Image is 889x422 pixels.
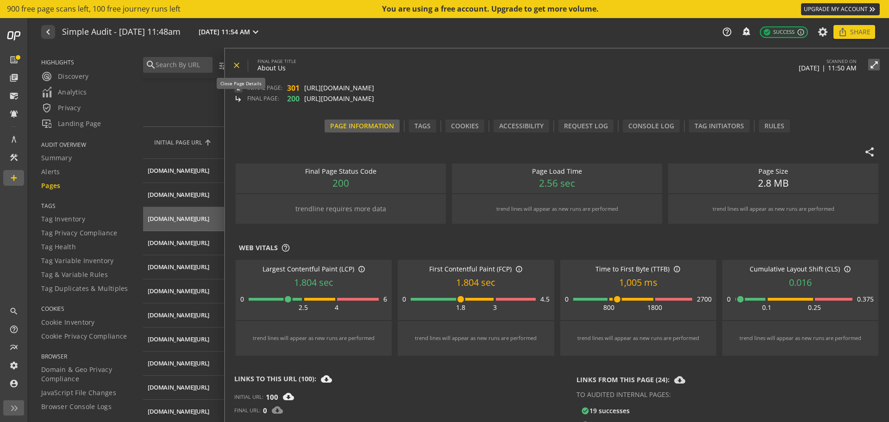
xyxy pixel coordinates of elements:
[199,27,250,37] span: [DATE] 11:54 AM
[41,141,131,149] span: AUDIT OVERVIEW
[41,305,131,313] span: COOKIES
[9,153,19,162] mat-icon: construction
[838,27,847,37] mat-icon: ios_share
[257,63,286,72] span: About Us
[41,284,128,293] span: Tag Duplicates & Multiples
[844,265,851,273] mat-icon: info
[41,102,52,113] mat-icon: verified_user
[41,71,52,82] mat-icon: radar
[145,59,155,70] mat-icon: search
[674,374,685,385] mat-icon: cloud_download_filled
[850,24,870,40] span: Share
[581,404,875,418] li: 19 successes
[713,205,834,213] div: trend lines will appear as new runs are performed
[494,120,549,132] div: Accessibility
[283,391,294,402] mat-icon: cloud_download_filled
[689,120,750,132] div: Tag Initiators
[41,71,89,82] span: Discovery
[240,276,387,290] div: 1.804 sec
[41,87,87,98] span: Analytics
[727,265,874,274] div: Cumulative Layout Shift (CLS)
[41,402,112,411] span: Browser Console Logs
[148,335,209,344] div: [DOMAIN_NAME][URL]
[247,83,282,93] span: INITIAL PAGE:
[457,167,657,176] div: Page Load Time
[232,61,241,70] mat-icon: close
[7,4,181,14] span: 900 free page scans left, 100 free journey runs left
[41,58,131,66] span: HIGHLIGHTS
[239,243,278,253] div: Web Vitals
[9,73,19,82] mat-icon: library_books
[496,205,618,213] div: trend lines will appear as new runs are performed
[828,63,857,72] span: 11:50 AM
[9,173,19,183] mat-icon: add
[539,176,575,190] span: 2.56 sec
[41,353,131,360] span: BROWSER
[565,265,712,274] div: Time to First Byte (TTFB)
[41,153,72,163] span: Summary
[697,295,712,304] div: 2700
[741,26,751,36] mat-icon: add_alert
[801,3,880,15] a: UPGRADE MY ACCOUNT
[62,27,181,37] h1: Simple Audit - 15 September 2025 | 11:48am
[41,181,61,190] span: Pages
[576,390,690,399] div: TO AUDITED INTERNAL PAGES:
[9,135,19,144] mat-icon: architecture
[9,343,19,352] mat-icon: multiline_chart
[41,318,95,327] span: Cookie Inventory
[623,120,680,132] div: Console Log
[154,139,202,146] div: INITIAL PAGE URL
[382,4,600,14] div: You are using a free account. Upgrade to get more volume.
[247,94,282,103] span: FINAL PAGE:
[41,242,76,252] span: Tag Health
[148,383,209,392] div: [DOMAIN_NAME][URL]
[9,109,19,119] mat-icon: notifications_active
[576,374,880,385] div: LINKS FROM THIS PAGE (24):
[197,26,263,38] button: [DATE] 11:54 AM
[9,307,19,316] mat-icon: search
[581,407,589,415] mat-icon: check_circle
[41,202,131,210] span: TAGS
[383,295,387,304] div: 6
[603,303,614,312] div: 800
[299,303,308,312] div: 2.5
[493,303,497,312] div: 3
[647,303,662,312] div: 1800
[558,120,614,132] div: Request Log
[148,214,209,223] div: [DOMAIN_NAME][URL]
[218,61,228,70] mat-icon: tune
[758,176,789,190] span: 2.8 MB
[864,146,875,157] mat-icon: share
[763,28,771,36] mat-icon: check_circle
[257,58,296,64] label: FINAL PAGE TITLE
[808,303,821,312] div: 0.25
[41,167,60,176] span: Alerts
[833,25,875,39] button: Share
[148,263,209,271] div: [DOMAIN_NAME][URL]
[797,28,805,36] mat-icon: info_outline
[321,373,332,384] mat-icon: cloud_download_filled
[41,228,118,238] span: Tag Privacy Compliance
[41,118,101,129] span: Landing Page
[41,214,85,224] span: Tag Inventory
[673,265,681,273] mat-icon: info
[41,365,131,384] span: Domain & Geo Privacy Compliance
[154,139,323,146] div: INITIAL PAGE URL
[722,27,732,37] mat-icon: help_outline
[287,94,300,103] span: 200
[402,265,549,274] div: First Contentful Paint (FCP)
[234,407,261,414] span: FINAL URL:
[148,239,209,247] div: [DOMAIN_NAME][URL]
[540,295,550,304] div: 4.5
[358,265,365,273] mat-icon: info
[456,303,465,312] div: 1.8
[234,374,538,385] div: LINKS TO THIS URL (100):
[565,295,569,304] div: 0
[565,276,712,290] div: 1,005 ms
[41,332,127,341] span: Cookie Privacy Compliance
[335,303,338,312] div: 4
[799,63,820,72] span: [DATE]
[41,270,108,279] span: Tag & Variable Rules
[240,265,387,274] div: Largest Contentful Paint (LCP)
[287,83,300,93] span: 301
